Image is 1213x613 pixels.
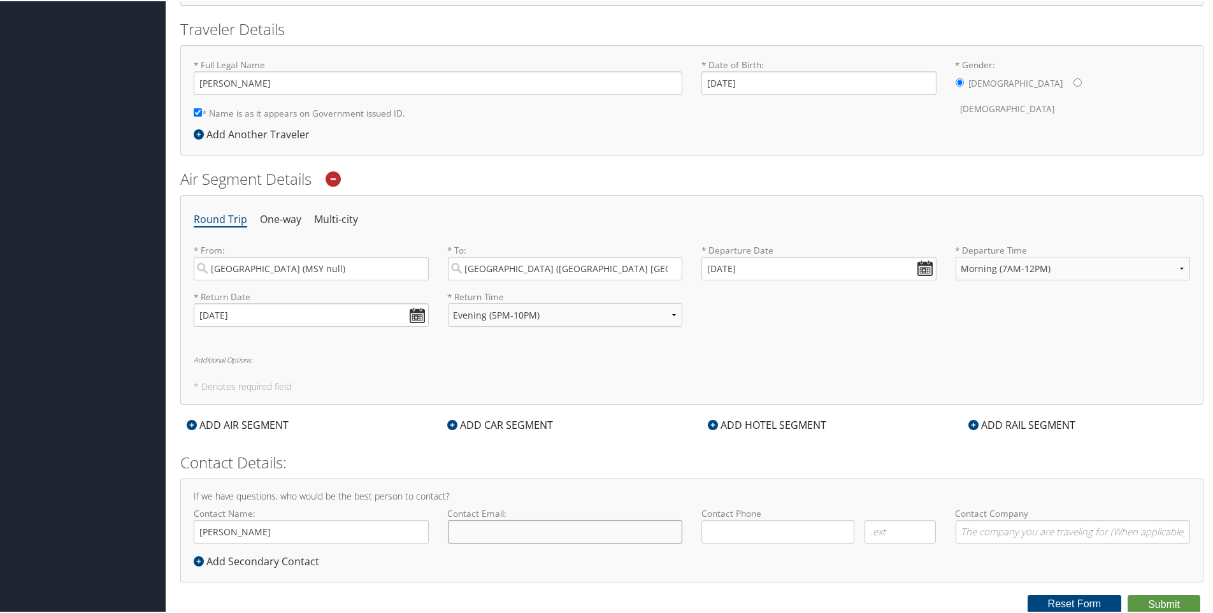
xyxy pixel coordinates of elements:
[448,506,683,542] label: Contact Email:
[956,256,1191,279] select: * Departure Time
[701,57,937,94] label: * Date of Birth:
[956,506,1191,542] label: Contact Company
[260,207,301,230] li: One-way
[865,519,936,542] input: .ext
[194,355,1190,362] h6: Additional Options:
[701,70,937,94] input: * Date of Birth:
[956,57,1191,120] label: * Gender:
[441,416,559,431] div: ADD CAR SEGMENT
[194,302,429,326] input: MM/DD/YYYY
[194,57,682,94] label: * Full Legal Name
[194,552,326,568] div: Add Secondary Contact
[194,126,316,141] div: Add Another Traveler
[448,519,683,542] input: Contact Email:
[314,207,358,230] li: Multi-city
[956,243,1191,289] label: * Departure Time
[194,70,682,94] input: * Full Legal Name
[701,243,937,256] label: * Departure Date
[956,519,1191,542] input: Contact Company
[194,207,247,230] li: Round Trip
[180,17,1203,39] h2: Traveler Details
[701,256,937,279] input: MM/DD/YYYY
[180,416,295,431] div: ADD AIR SEGMENT
[1028,594,1122,612] button: Reset Form
[448,256,683,279] input: City or Airport Code
[194,243,429,279] label: * From:
[194,256,429,279] input: City or Airport Code
[448,243,683,279] label: * To:
[194,491,1190,500] h4: If we have questions, who would be the best person to contact?
[701,416,833,431] div: ADD HOTEL SEGMENT
[1128,594,1200,613] button: Submit
[194,381,1190,390] h5: * Denotes required field
[194,519,429,542] input: Contact Name:
[180,167,1203,189] h2: Air Segment Details
[962,416,1082,431] div: ADD RAIL SEGMENT
[1073,77,1082,85] input: * Gender:[DEMOGRAPHIC_DATA][DEMOGRAPHIC_DATA]
[448,289,683,302] label: * Return Time
[194,289,429,302] label: * Return Date
[194,506,429,542] label: Contact Name:
[969,70,1063,94] label: [DEMOGRAPHIC_DATA]
[701,506,937,519] label: Contact Phone
[956,77,964,85] input: * Gender:[DEMOGRAPHIC_DATA][DEMOGRAPHIC_DATA]
[194,107,202,115] input: * Name is as it appears on Government issued ID.
[180,451,1203,472] h2: Contact Details:
[961,96,1055,120] label: [DEMOGRAPHIC_DATA]
[194,100,405,124] label: * Name is as it appears on Government issued ID.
